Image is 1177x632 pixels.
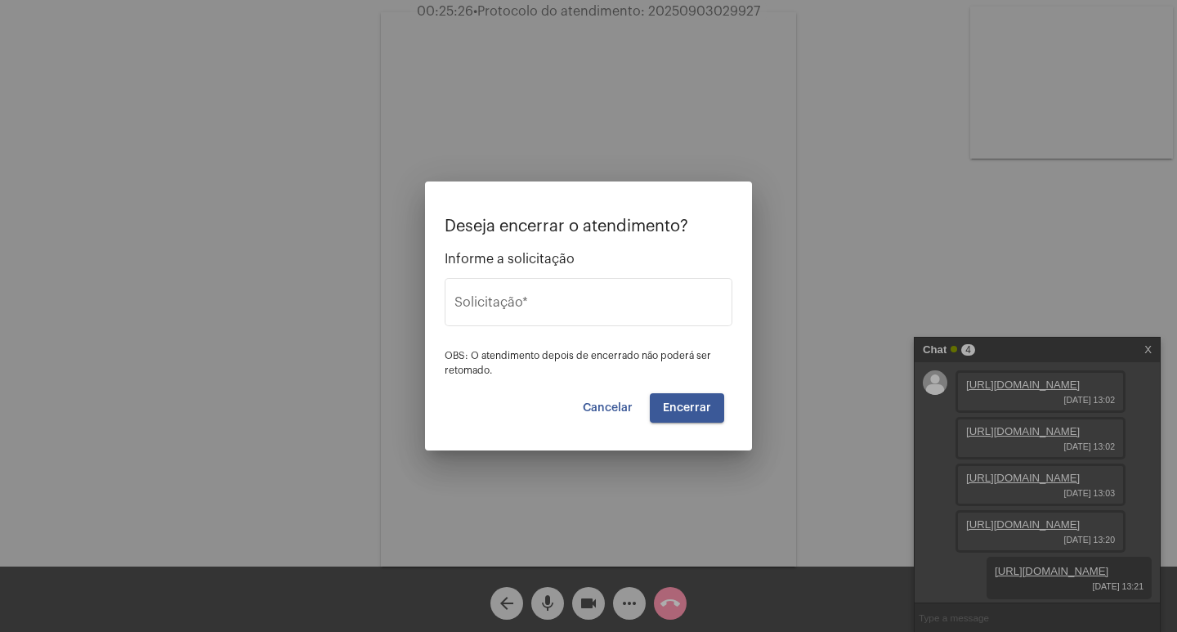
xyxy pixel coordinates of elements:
[650,393,724,423] button: Encerrar
[570,393,646,423] button: Cancelar
[583,402,633,414] span: Cancelar
[445,252,732,267] span: Informe a solicitação
[445,351,711,375] span: OBS: O atendimento depois de encerrado não poderá ser retomado.
[445,217,732,235] p: Deseja encerrar o atendimento?
[454,298,723,313] input: Buscar solicitação
[663,402,711,414] span: Encerrar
